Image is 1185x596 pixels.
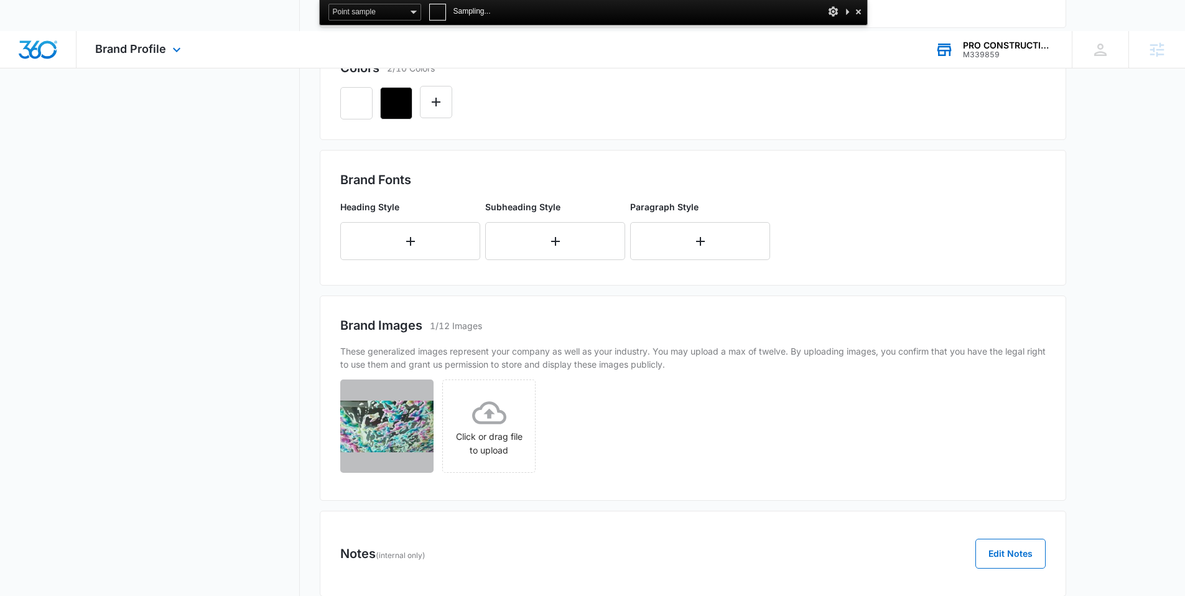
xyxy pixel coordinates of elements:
span: Brand Profile [95,42,166,55]
span: Click or drag file to upload [443,380,535,472]
h3: Notes [340,544,425,563]
p: Subheading Style [485,200,625,213]
div: account id [963,50,1054,59]
div: Options [827,4,840,19]
p: 1/12 Images [430,319,482,332]
p: Paragraph Style [630,200,770,213]
img: User uploaded image [340,401,434,452]
button: Edit Color [420,86,452,118]
span: (internal only) [376,551,425,560]
h2: Brand Images [340,316,422,335]
h2: Brand Fonts [340,170,1046,189]
p: Heading Style [340,200,480,213]
button: Remove [340,87,373,119]
button: Remove [380,87,412,119]
div: Brand Profile [77,31,203,68]
div: Click or drag file to upload [443,396,535,457]
div: Sampling... [453,4,491,19]
div: Collapse This Panel [842,4,852,19]
div: account name [963,40,1054,50]
p: These generalized images represent your company as well as your industry. You may upload a max of... [340,345,1046,371]
div: Close and Stop Picking [852,4,865,19]
button: Edit Notes [975,539,1046,569]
